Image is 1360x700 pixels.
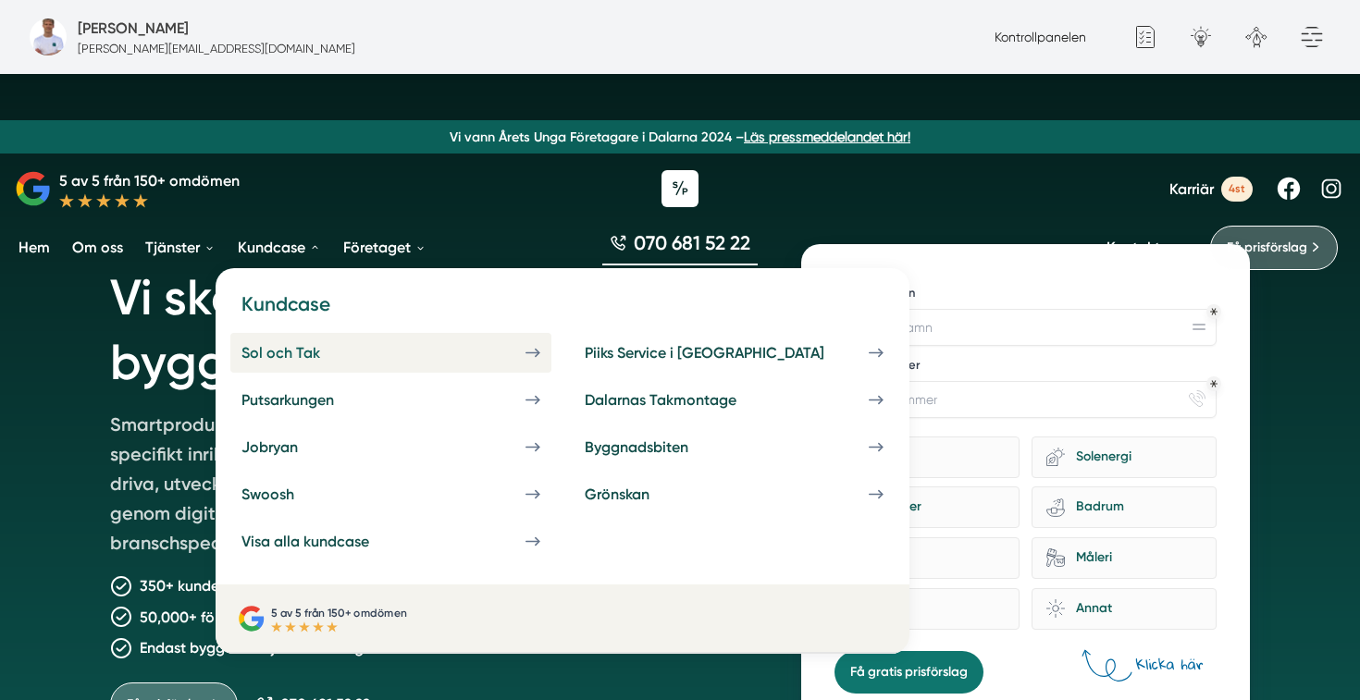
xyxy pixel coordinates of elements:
[835,381,1217,418] input: Telefonnummer
[30,18,67,55] img: foretagsbild-pa-smartproduktion-en-webbyraer-i-dalarnas-lan.png
[142,224,219,271] a: Tjänster
[585,485,694,503] div: Grönskan
[241,344,365,362] div: Sol och Tak
[340,224,430,271] a: Företaget
[241,485,339,503] div: Swoosh
[1221,177,1253,202] span: 4st
[230,380,551,420] a: Putsarkungen
[234,224,325,271] a: Kundcase
[1169,177,1253,202] a: Karriär 4st
[574,333,895,373] a: Piiks Service i [GEOGRAPHIC_DATA]
[78,17,189,40] h5: Administratör
[602,229,758,265] a: 070 681 52 22
[140,574,317,597] p: 350+ kunder nöjda kunder
[7,128,1353,146] p: Vi vann Årets Unga Företagare i Dalarna 2024 –
[1210,226,1338,270] a: Få prisförslag
[140,636,364,659] p: Endast bygg- och tjänsteföretag
[140,606,366,629] p: 50,000+ förfrågningar levererade
[68,224,127,271] a: Om oss
[1210,308,1218,315] div: Obligatoriskt
[1210,380,1218,387] div: Obligatoriskt
[241,533,414,550] div: Visa alla kundcase
[835,651,983,694] button: Få gratis prisförslag
[835,357,1217,377] label: Telefonnummer
[574,380,895,420] a: Dalarnas Takmontage
[995,30,1086,44] a: Kontrollpanelen
[744,129,910,144] a: Läs pressmeddelandet här!
[230,333,551,373] a: Sol och Tak
[15,224,54,271] a: Hem
[1227,238,1307,258] span: Få prisförslag
[110,410,643,565] p: Smartproduktion är ett entreprenörsdrivet bolag som är specifikt inriktade mot att hjälpa bygg- o...
[585,391,781,409] div: Dalarnas Takmontage
[241,391,378,409] div: Putsarkungen
[110,244,757,410] h1: Vi skapar tillväxt för bygg- och tjänsteföretag
[241,438,342,456] div: Jobryan
[574,474,895,514] a: Grönskan
[78,40,355,57] p: [PERSON_NAME][EMAIL_ADDRESS][DOMAIN_NAME]
[574,427,895,467] a: Byggnadsbiten
[835,309,1217,346] input: Företagsnamn
[585,438,733,456] div: Byggnadsbiten
[835,285,1217,305] label: Företagsnamn
[230,290,895,332] h4: Kundcase
[271,604,406,621] p: 5 av 5 från 150+ omdömen
[634,229,750,256] span: 070 681 52 22
[1107,239,1195,256] a: Kontakta oss
[1169,180,1214,198] span: Karriär
[230,427,551,467] a: Jobryan
[230,522,551,561] a: Visa alla kundcase
[585,344,869,362] div: Piiks Service i [GEOGRAPHIC_DATA]
[230,474,551,514] a: Swoosh
[59,169,240,192] p: 5 av 5 från 150+ omdömen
